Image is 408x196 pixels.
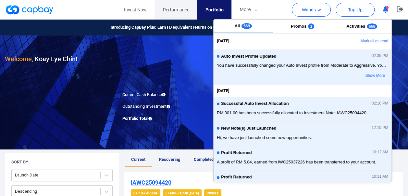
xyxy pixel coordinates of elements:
div: Portfolio Total [117,115,204,122]
button: Top Up [336,3,375,17]
button: Activities668 [332,20,391,33]
span: Profit Returned [221,175,252,180]
button: Promos1 [273,20,332,33]
span: 02:35 PM [372,54,388,58]
span: 669 [241,23,252,29]
span: 10:11 AM [372,175,388,179]
span: Activities [346,24,365,29]
button: Profit Returned10:12 AMA profit of RM 5.04, earned from iWC25037226 has been transferred to your ... [214,146,391,170]
div: Outstanding Investment [117,103,204,110]
span: You have successfully changed your Auto Invest profile from Moderate to Aggressive. Your updated pro [217,62,388,69]
span: Auto Invest Profile Updated [221,54,276,59]
span: 1 [308,23,314,29]
button: Auto Invest Profile Updated02:35 PMYou have successfully changed your Auto Invest profile from Mo... [214,49,391,85]
button: Profit Returned10:11 AMA profit of RM 5.29, earned from iWC25037226 has been transferred to your ... [214,170,391,195]
span: A profit of RM 5.04, earned from iWC25037226 has been transferred to your account. [217,159,388,165]
span: [DATE] [217,88,229,94]
button: Show More [337,70,388,81]
span: 02:16 PM [372,101,388,106]
span: Introducing CapBay Plus: Earn FD equivalent returns on your undeployed cash. [109,24,255,31]
span: Completed [194,157,214,162]
span: Current [131,157,145,162]
span: New Note(s) Just Launched [221,126,276,131]
strong: Invoice [207,191,219,195]
span: 12:10 PM [372,126,388,130]
span: 668 [367,23,377,29]
strong: [DEMOGRAPHIC_DATA] [166,191,199,195]
span: Top Up [348,7,362,13]
button: Withdraw [292,3,331,17]
span: Successful Auto Invest Allocation [221,101,289,106]
button: Successful Auto Invest Allocation02:16 PMRM 301.00 has been successfully allocated to Investment ... [214,97,391,121]
span: Welcome, [5,55,33,63]
span: Recovering [159,157,180,162]
span: Performance [163,6,189,13]
button: Mark all as read [322,36,391,47]
h3: Koay Lye Chin ! [5,54,77,64]
span: Promos [291,24,306,29]
span: RM 301.00 has been successfully allocated to Investment Note: iAWC25094420. [217,110,388,116]
h5: Sort By [11,159,28,165]
button: All669 [214,20,273,33]
span: [DATE] [217,38,229,45]
button: New Note(s) Just Launched12:10 PMHi, we have just launched some new opportunities. [214,121,391,146]
span: Portfolio [205,6,223,13]
strong: CapBay Assure [133,191,158,195]
div: Current Cash Balance [117,91,204,98]
span: 10:12 AM [372,150,388,155]
span: Hi, we have just launched some new opportunities. [217,134,388,141]
span: Profit Returned [221,150,252,155]
span: All [235,23,240,28]
u: iAWC25094420 [131,179,171,186]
